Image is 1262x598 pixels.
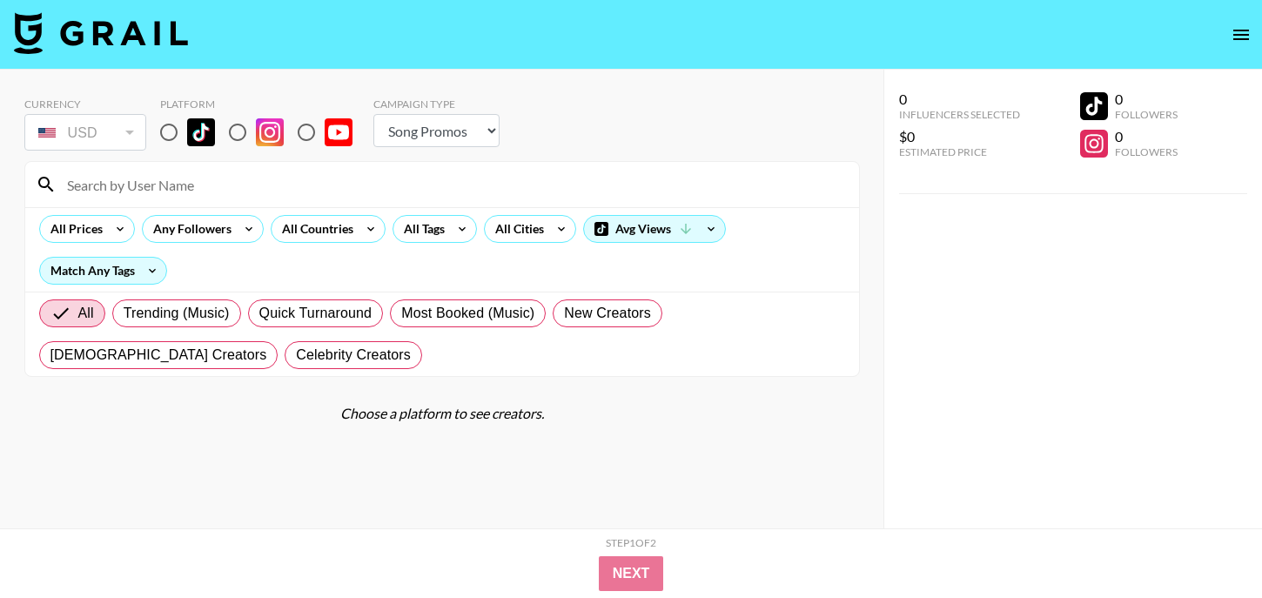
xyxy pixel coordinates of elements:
div: Step 1 of 2 [606,536,656,549]
span: [DEMOGRAPHIC_DATA] Creators [50,345,267,366]
button: open drawer [1224,17,1259,52]
span: Quick Turnaround [259,303,373,324]
div: Campaign Type [373,97,500,111]
div: Platform [160,97,366,111]
div: All Countries [272,216,357,242]
div: Influencers Selected [899,108,1020,121]
div: Currency is locked to USD [24,111,146,154]
div: 0 [1115,128,1178,145]
img: Instagram [256,118,284,146]
div: Match Any Tags [40,258,166,284]
div: 0 [899,91,1020,108]
span: New Creators [564,303,651,324]
span: All [78,303,94,324]
div: Choose a platform to see creators. [24,405,860,422]
div: $0 [899,128,1020,145]
div: USD [28,118,143,148]
div: Followers [1115,145,1178,158]
div: All Prices [40,216,106,242]
span: Most Booked (Music) [401,303,534,324]
span: Celebrity Creators [296,345,411,366]
button: Next [599,556,664,591]
img: TikTok [187,118,215,146]
div: Currency [24,97,146,111]
span: Trending (Music) [124,303,230,324]
div: Avg Views [584,216,725,242]
img: Grail Talent [14,12,188,54]
iframe: Drift Widget Chat Controller [1175,511,1241,577]
div: Followers [1115,108,1178,121]
div: All Cities [485,216,547,242]
input: Search by User Name [57,171,849,198]
div: All Tags [393,216,448,242]
div: 0 [1115,91,1178,108]
div: Estimated Price [899,145,1020,158]
img: YouTube [325,118,352,146]
div: Any Followers [143,216,235,242]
